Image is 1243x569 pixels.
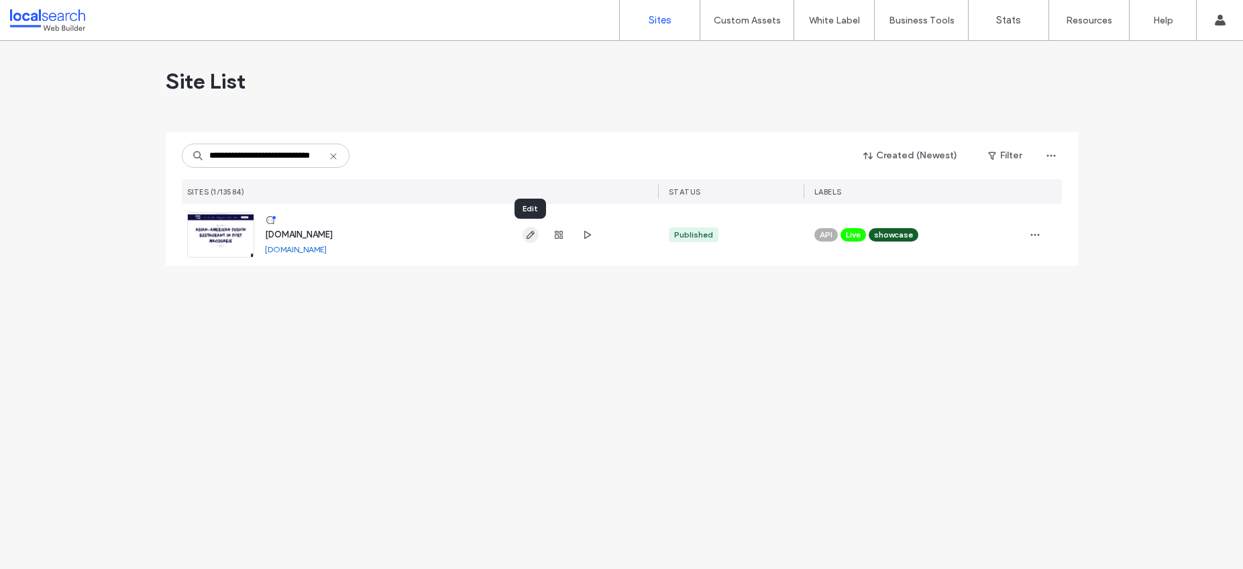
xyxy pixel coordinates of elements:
span: Help [31,9,58,21]
button: Created (Newest) [852,145,969,166]
label: Sites [649,14,671,26]
span: Live [846,229,861,241]
span: Site List [166,68,246,95]
label: Business Tools [889,15,955,26]
span: API [820,229,832,241]
label: Resources [1066,15,1112,26]
div: Edit [515,199,546,219]
a: [DOMAIN_NAME] [265,244,327,254]
div: Published [674,229,713,241]
span: LABELS [814,187,842,197]
label: White Label [809,15,860,26]
span: showcase [874,229,913,241]
label: Help [1153,15,1173,26]
label: Custom Assets [714,15,781,26]
span: SITES (1/13584) [187,187,245,197]
a: [DOMAIN_NAME] [265,229,333,240]
span: STATUS [669,187,701,197]
label: Stats [996,14,1021,26]
button: Filter [975,145,1035,166]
